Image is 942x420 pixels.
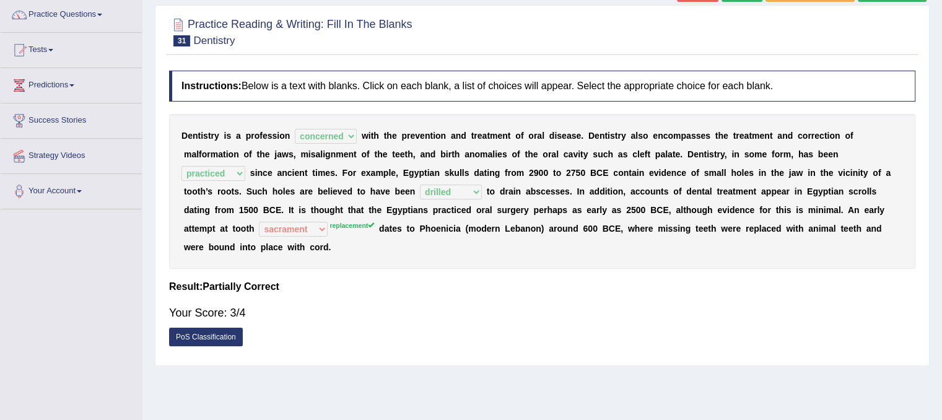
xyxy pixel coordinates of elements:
[533,149,538,159] b: e
[414,168,419,178] b: y
[638,131,643,141] b: s
[549,131,555,141] b: d
[618,149,623,159] b: a
[193,35,235,46] small: Dentistry
[405,149,408,159] b: t
[593,149,598,159] b: s
[567,131,572,141] b: a
[454,168,460,178] b: u
[479,168,484,178] b: a
[783,149,791,159] b: m
[700,131,705,141] b: e
[249,149,252,159] b: f
[723,131,728,141] b: e
[798,149,804,159] b: h
[420,131,425,141] b: e
[583,149,588,159] b: y
[543,149,548,159] b: o
[632,149,637,159] b: c
[668,131,673,141] b: o
[294,149,296,159] b: ,
[277,131,279,141] b: i
[705,131,710,141] b: s
[528,149,533,159] b: h
[392,149,395,159] b: t
[818,149,824,159] b: b
[315,149,320,159] b: a
[361,168,366,178] b: e
[487,149,492,159] b: a
[446,149,448,159] b: i
[803,149,808,159] b: a
[752,131,759,141] b: m
[256,149,259,159] b: t
[354,149,357,159] b: t
[312,168,315,178] b: t
[191,149,196,159] b: a
[320,149,323,159] b: l
[808,131,811,141] b: r
[425,149,430,159] b: n
[791,149,793,159] b: ,
[294,168,299,178] b: e
[557,131,562,141] b: s
[229,149,234,159] b: o
[318,168,325,178] b: m
[502,149,507,159] b: s
[542,131,544,141] b: l
[487,168,489,178] b: i
[433,131,435,141] b: i
[409,168,414,178] b: g
[675,149,680,159] b: e
[451,131,456,141] b: a
[782,131,788,141] b: n
[193,131,198,141] b: n
[435,131,441,141] b: o
[347,168,353,178] b: o
[484,168,487,178] b: t
[824,131,827,141] b: t
[425,131,430,141] b: n
[371,131,374,141] b: t
[653,131,658,141] b: e
[173,35,190,46] span: 31
[236,131,241,141] b: a
[780,149,783,159] b: r
[331,149,336,159] b: n
[181,131,188,141] b: D
[430,131,433,141] b: t
[415,131,420,141] b: v
[181,81,242,91] b: Instructions:
[497,131,502,141] b: e
[223,149,226,159] b: t
[581,131,583,141] b: .
[749,149,754,159] b: o
[469,149,475,159] b: n
[480,149,487,159] b: m
[300,149,308,159] b: m
[487,131,490,141] b: t
[456,131,461,141] b: n
[617,131,621,141] b: r
[367,149,370,159] b: f
[353,168,356,178] b: r
[528,131,534,141] b: o
[257,168,263,178] b: n
[263,168,268,178] b: c
[515,131,521,141] b: o
[482,131,487,141] b: a
[391,168,396,178] b: e
[474,149,480,159] b: o
[203,131,208,141] b: s
[474,168,479,178] b: d
[1,139,142,170] a: Strategy Videos
[833,149,839,159] b: n
[788,131,793,141] b: d
[478,131,482,141] b: e
[490,131,497,141] b: m
[255,168,258,178] b: i
[731,149,734,159] b: i
[196,149,199,159] b: l
[647,149,650,159] b: t
[554,131,557,141] b: i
